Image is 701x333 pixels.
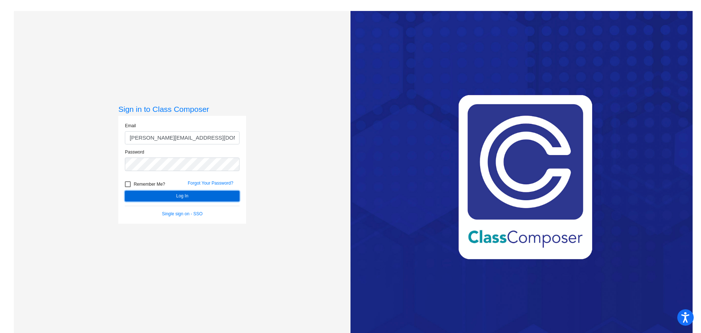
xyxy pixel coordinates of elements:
[125,122,136,129] label: Email
[188,181,233,186] a: Forgot Your Password?
[118,105,246,114] h3: Sign in to Class Composer
[125,191,240,201] button: Log In
[125,149,144,155] label: Password
[134,180,165,189] span: Remember Me?
[162,211,203,216] a: Single sign on - SSO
